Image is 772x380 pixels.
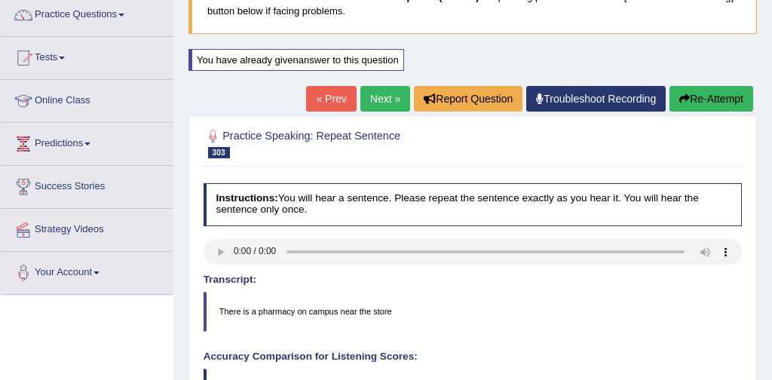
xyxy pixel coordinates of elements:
a: « Prev [306,86,356,112]
a: Troubleshoot Recording [526,86,666,112]
h4: You will hear a sentence. Please repeat the sentence exactly as you hear it. You will hear the se... [204,183,743,226]
b: Instructions: [216,192,277,204]
h2: Practice Speaking: Repeat Sentence [204,127,538,158]
span: 303 [208,147,230,158]
a: Success Stories [1,166,173,204]
button: Re-Attempt [669,86,753,112]
button: Report Question [414,86,522,112]
a: Online Class [1,80,173,118]
a: Predictions [1,123,173,161]
div: You have already given answer to this question [188,49,404,71]
a: Strategy Videos [1,209,173,247]
a: Next » [360,86,410,112]
a: Tests [1,37,173,75]
blockquote: There is a pharmacy on campus near the store [204,292,743,331]
a: Your Account [1,252,173,290]
h4: Accuracy Comparison for Listening Scores: [204,351,743,363]
h4: Transcript: [204,274,743,286]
